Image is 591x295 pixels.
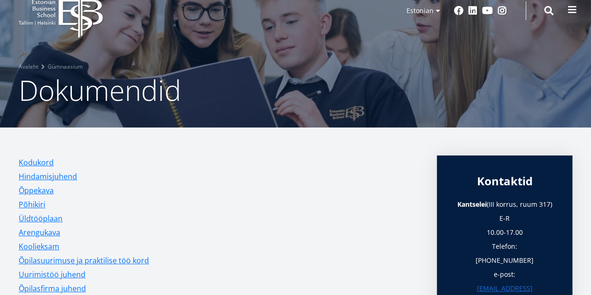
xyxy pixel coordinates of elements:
strong: Kantselei [457,200,487,209]
a: Youtube [482,6,493,15]
a: Hindamisjuhend [19,169,77,183]
p: (III korrus, ruum 317) [456,197,554,211]
a: Uurimistöö juhend [19,267,85,281]
a: Avaleht [19,62,38,71]
p: 10.00-17.00 [456,225,554,239]
a: Facebook [454,6,463,15]
div: Kontaktid [456,174,554,188]
a: Õpilasuurimuse ja praktilise töö kord [19,253,149,267]
p: [PHONE_NUMBER] [456,253,554,267]
p: Telefon: [456,239,554,253]
a: Koolieksam [19,239,59,253]
a: Instagram [498,6,507,15]
p: E-R [456,211,554,225]
a: Kodukord [19,155,54,169]
a: Õppekava [19,183,54,197]
a: Üldtööplaan [19,211,63,225]
p: e-post: [456,267,554,281]
a: Linkedin [468,6,477,15]
a: Põhikiri [19,197,45,211]
span: Dokumendid [19,71,181,109]
a: Arengukava [19,225,60,239]
a: Gümnaasium [48,62,83,71]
